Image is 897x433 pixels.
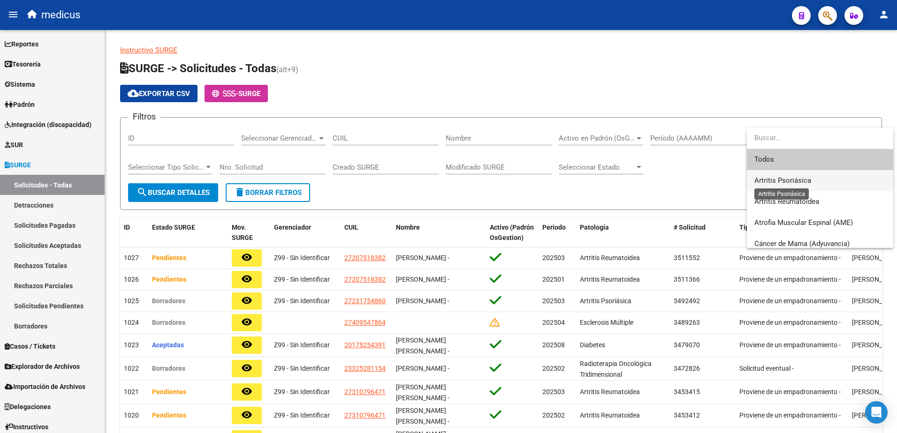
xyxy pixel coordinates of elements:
span: Artritis Reumatoidea [754,197,819,206]
input: dropdown search [747,127,886,149]
span: Cáncer de Mama (Adyuvancia) [754,239,850,248]
div: Open Intercom Messenger [865,401,888,424]
span: Atrofia Muscular Espinal (AME) [754,218,853,227]
span: Artritis Psoriásica [754,176,811,185]
span: Todos [754,149,886,170]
